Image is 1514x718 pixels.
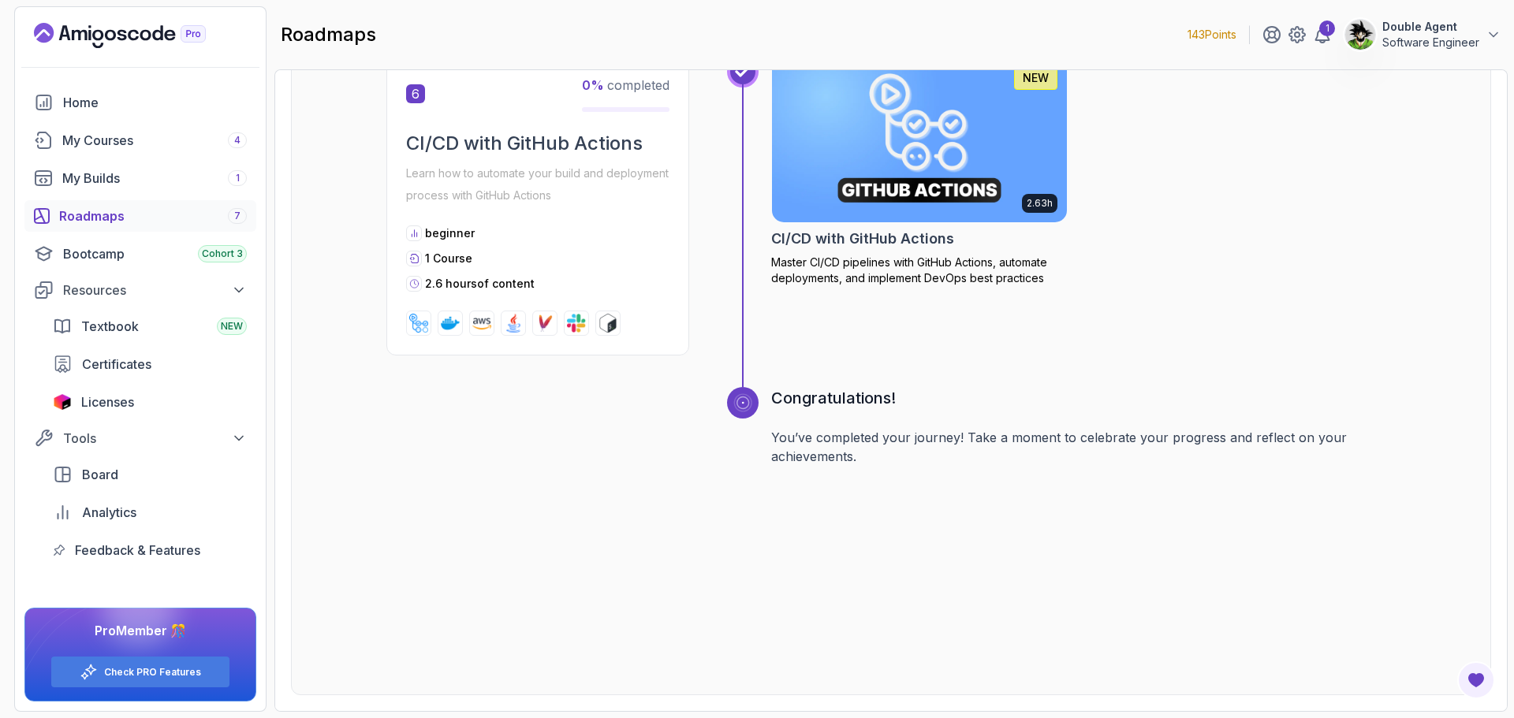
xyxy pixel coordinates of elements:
img: java logo [504,314,523,333]
div: Bootcamp [63,244,247,263]
img: slack logo [567,314,586,333]
span: Cohort 3 [202,247,243,260]
img: CI/CD with GitHub Actions card [772,57,1067,222]
p: 143 Points [1188,27,1236,43]
img: user profile image [1345,20,1375,50]
span: Certificates [82,355,151,374]
button: Tools [24,424,256,452]
p: Software Engineer [1382,35,1479,50]
a: roadmaps [24,200,256,232]
div: Roadmaps [59,206,247,225]
span: 4 [234,134,241,147]
a: courses [24,125,256,156]
img: aws logo [472,314,491,333]
button: Resources [24,276,256,304]
img: bash logo [599,314,617,333]
a: home [24,87,256,118]
p: 2.63h [1027,197,1053,210]
span: Board [82,465,118,484]
h2: CI/CD with GitHub Actions [406,131,669,156]
div: 1 [1319,20,1335,36]
img: maven logo [535,314,554,333]
div: Resources [63,281,247,299]
p: Master CI/CD pipelines with GitHub Actions, automate deployments, and implement DevOps best pract... [771,255,1068,286]
div: My Courses [62,131,247,150]
a: Landing page [34,23,242,48]
a: builds [24,162,256,194]
h2: CI/CD with GitHub Actions [771,228,954,250]
a: analytics [43,497,256,528]
a: certificates [43,348,256,380]
button: Check PRO Features [50,656,230,688]
button: Open Feedback Button [1457,661,1495,699]
span: 1 Course [425,251,472,265]
img: docker logo [441,314,460,333]
span: 0 % [582,77,604,93]
span: completed [582,77,669,93]
button: user profile imageDouble AgentSoftware Engineer [1344,19,1501,50]
img: jetbrains icon [53,394,72,410]
span: Textbook [81,317,139,336]
a: feedback [43,534,256,566]
span: NEW [221,320,243,333]
span: 7 [234,210,241,222]
div: My Builds [62,169,247,188]
a: 1 [1313,25,1332,44]
p: NEW [1023,70,1049,86]
div: Tools [63,429,247,448]
span: 6 [406,84,425,103]
a: board [43,459,256,490]
img: github-actions logo [409,314,428,333]
div: Home [63,93,247,112]
p: beginner [425,225,475,241]
h3: Congratulations! [771,387,1396,409]
a: textbook [43,311,256,342]
h2: roadmaps [281,22,376,47]
span: Analytics [82,503,136,522]
p: You’ve completed your journey! Take a moment to celebrate your progress and reflect on your achie... [771,428,1396,466]
p: Double Agent [1382,19,1479,35]
p: Learn how to automate your build and deployment process with GitHub Actions [406,162,669,206]
a: licenses [43,386,256,418]
a: Check PRO Features [104,666,201,679]
a: CI/CD with GitHub Actions card2.63hNEWCI/CD with GitHub ActionsMaster CI/CD pipelines with GitHub... [771,56,1068,286]
p: 2.6 hours of content [425,276,535,292]
span: Licenses [81,392,134,411]
span: Feedback & Features [75,541,200,560]
span: 1 [236,172,240,184]
a: bootcamp [24,238,256,270]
